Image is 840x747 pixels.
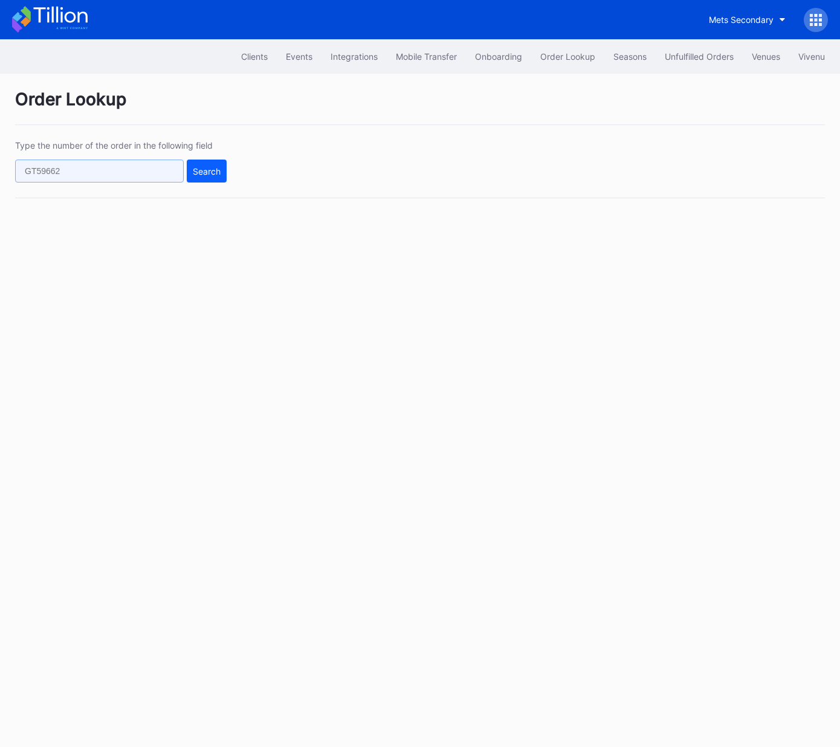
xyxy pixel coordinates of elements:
[396,51,457,62] div: Mobile Transfer
[789,45,834,68] button: Vivenu
[665,51,734,62] div: Unfulfilled Orders
[531,45,604,68] button: Order Lookup
[656,45,743,68] button: Unfulfilled Orders
[709,15,774,25] div: Mets Secondary
[540,51,595,62] div: Order Lookup
[752,51,780,62] div: Venues
[277,45,321,68] button: Events
[286,51,312,62] div: Events
[15,89,825,125] div: Order Lookup
[187,160,227,183] button: Search
[604,45,656,68] button: Seasons
[613,51,647,62] div: Seasons
[743,45,789,68] button: Venues
[241,51,268,62] div: Clients
[466,45,531,68] button: Onboarding
[15,140,227,150] div: Type the number of the order in the following field
[15,160,184,183] input: GT59662
[321,45,387,68] button: Integrations
[331,51,378,62] div: Integrations
[387,45,466,68] button: Mobile Transfer
[798,51,825,62] div: Vivenu
[232,45,277,68] button: Clients
[193,166,221,176] div: Search
[475,51,522,62] div: Onboarding
[700,8,795,31] button: Mets Secondary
